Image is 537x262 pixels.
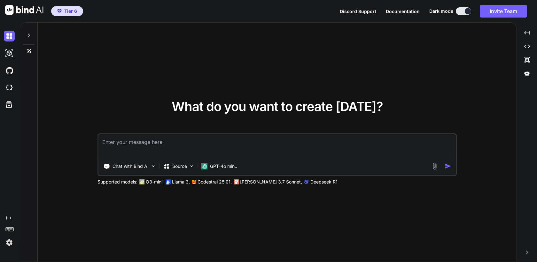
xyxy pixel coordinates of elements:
[4,48,15,59] img: darkAi-studio
[151,163,156,169] img: Pick Tools
[172,179,190,185] p: Llama 3,
[172,163,187,169] p: Source
[340,8,376,15] button: Discord Support
[198,179,232,185] p: Codestral 25.01,
[4,82,15,93] img: cloudideIcon
[4,237,15,248] img: settings
[139,179,144,184] img: GPT-4
[240,179,302,185] p: [PERSON_NAME] 3.7 Sonnet,
[5,5,43,15] img: Bind AI
[4,31,15,41] img: darkChat
[4,65,15,76] img: githubDark
[166,179,171,184] img: Llama2
[340,9,376,14] span: Discord Support
[172,99,383,114] span: What do you want to create [DATE]?
[310,179,338,185] p: Deepseek R1
[51,6,83,16] button: premiumTier 6
[113,163,149,169] p: Chat with Bind AI
[386,8,420,15] button: Documentation
[146,179,164,185] p: O3-mini,
[234,179,239,184] img: claude
[431,162,438,170] img: attachment
[192,180,196,184] img: Mistral-AI
[64,8,77,14] span: Tier 6
[445,163,451,169] img: icon
[189,163,194,169] img: Pick Models
[210,163,237,169] p: GPT-4o min..
[386,9,420,14] span: Documentation
[57,9,62,13] img: premium
[201,163,207,169] img: GPT-4o mini
[97,179,137,185] p: Supported models:
[429,8,453,14] span: Dark mode
[304,179,309,184] img: claude
[480,5,527,18] button: Invite Team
